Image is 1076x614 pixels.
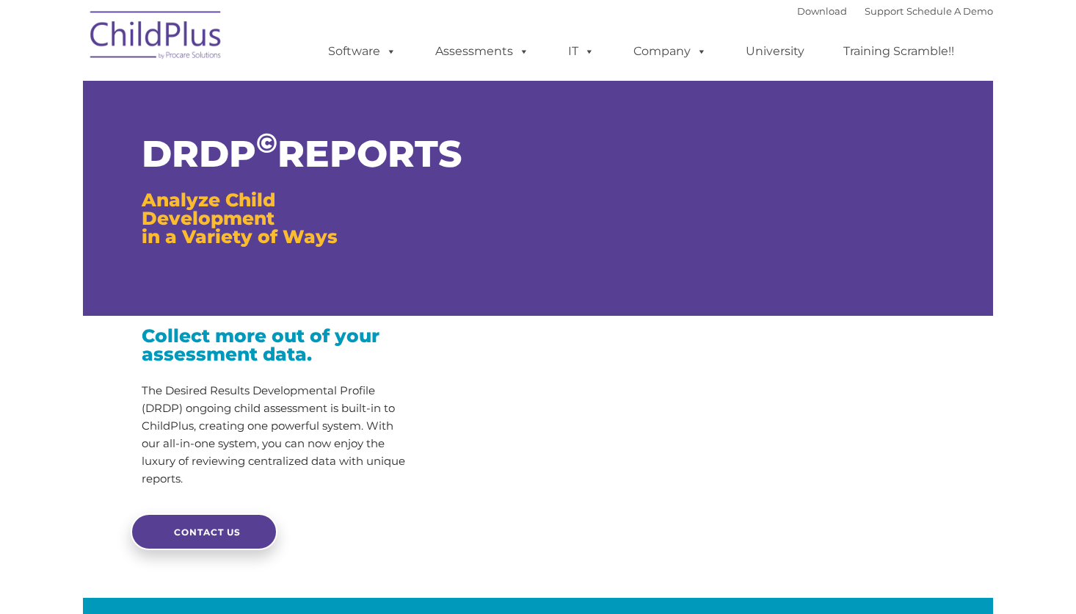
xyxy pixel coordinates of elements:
span: Analyze Child Development [142,189,275,229]
img: ChildPlus by Procare Solutions [83,1,230,74]
font: | [797,5,993,17]
a: Support [865,5,904,17]
a: Schedule A Demo [906,5,993,17]
a: CONTACT US [131,513,277,550]
a: Assessments [421,37,544,66]
a: Download [797,5,847,17]
p: The Desired Results Developmental Profile (DRDP) ongoing child assessment is built-in to ChildPlu... [142,382,411,488]
a: IT [553,37,609,66]
a: University [731,37,819,66]
span: CONTACT US [174,527,241,538]
a: Training Scramble!! [829,37,969,66]
span: in a Variety of Ways [142,225,338,248]
h3: Collect more out of your assessment data. [142,327,411,364]
a: Company [619,37,721,66]
h1: DRDP REPORTS [142,136,411,173]
sup: © [256,126,277,159]
a: Software [313,37,411,66]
